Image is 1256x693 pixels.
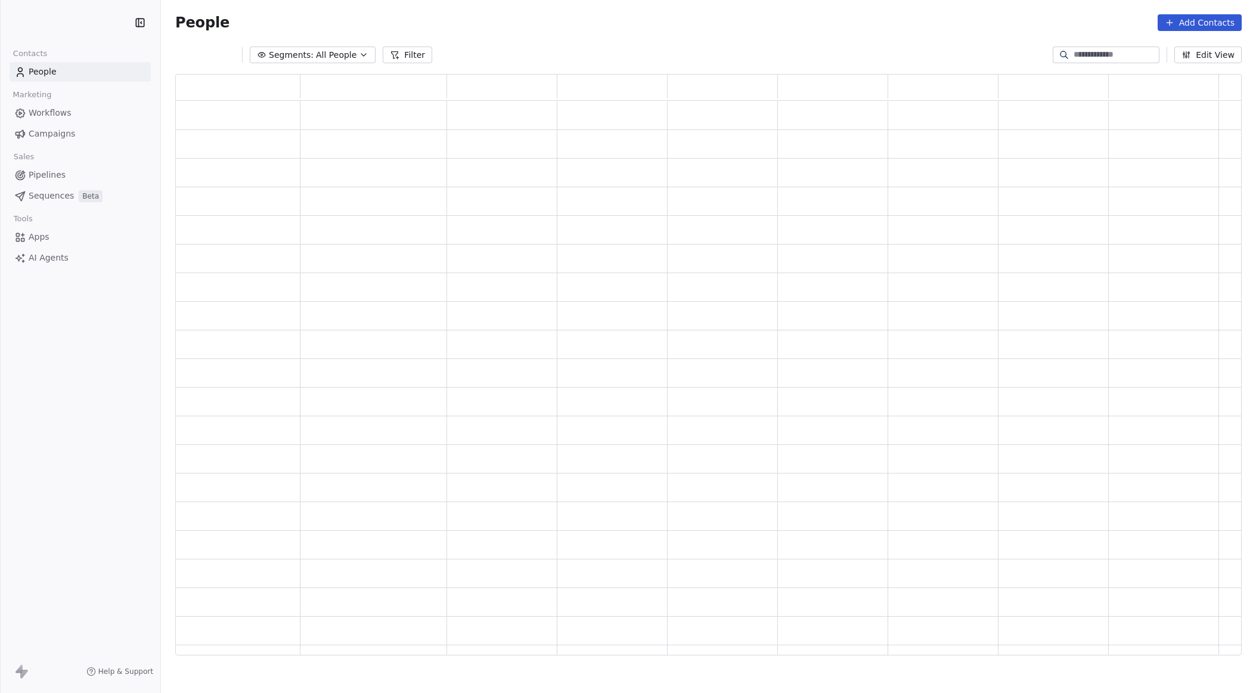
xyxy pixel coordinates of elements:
span: Help & Support [98,667,153,676]
button: Edit View [1174,47,1242,63]
span: Tools [8,210,38,228]
span: Workflows [29,107,72,119]
span: Sequences [29,190,74,202]
span: People [29,66,57,78]
span: Segments: [269,49,314,61]
span: Sales [8,148,39,166]
a: Apps [10,227,151,247]
a: People [10,62,151,82]
span: Pipelines [29,169,66,181]
a: SequencesBeta [10,186,151,206]
button: Filter [383,47,432,63]
span: Campaigns [29,128,75,140]
span: Contacts [8,45,52,63]
a: Campaigns [10,124,151,144]
span: All People [316,49,356,61]
span: People [175,14,230,32]
span: Marketing [8,86,57,104]
span: AI Agents [29,252,69,264]
span: Beta [79,190,103,202]
a: Help & Support [86,667,153,676]
button: Add Contacts [1158,14,1242,31]
span: Apps [29,231,49,243]
a: AI Agents [10,248,151,268]
a: Workflows [10,103,151,123]
a: Pipelines [10,165,151,185]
